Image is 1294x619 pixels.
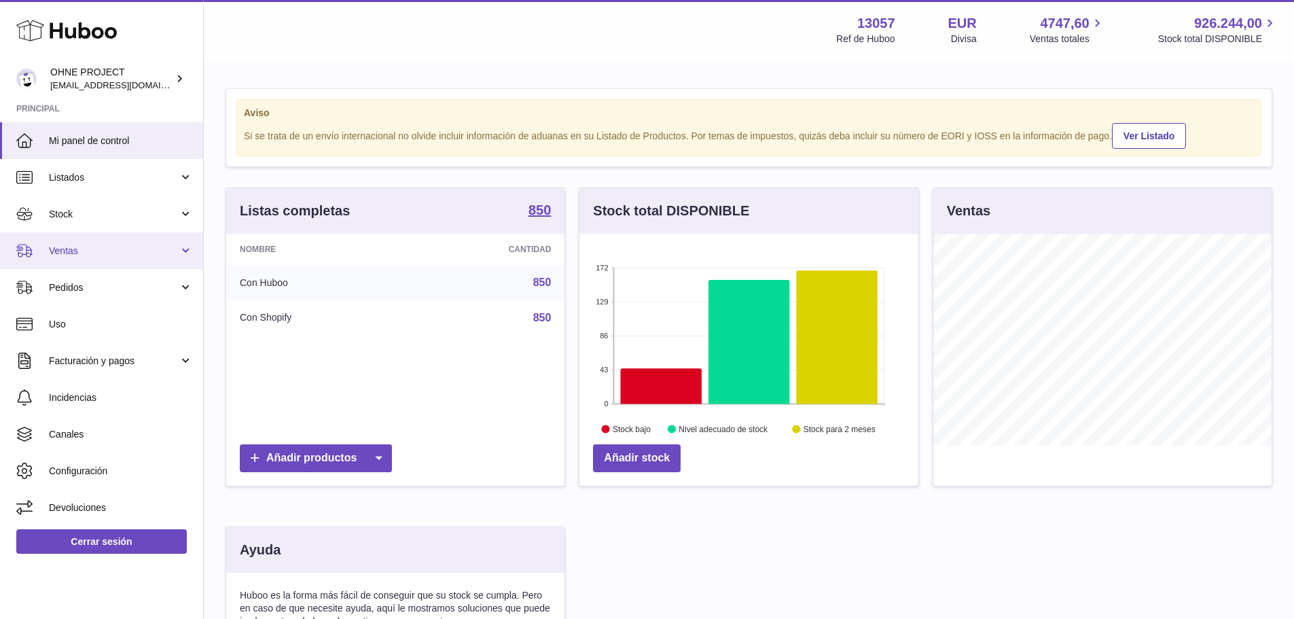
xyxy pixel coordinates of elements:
span: Uso [49,318,193,331]
span: Pedidos [49,281,179,294]
td: Con Huboo [226,265,406,300]
span: 4747,60 [1040,14,1089,33]
span: Facturación y pagos [49,355,179,368]
strong: EUR [948,14,977,33]
a: 4747,60 Ventas totales [1030,14,1105,46]
a: Ver Listado [1112,123,1186,149]
h3: Listas completas [240,202,350,220]
span: [EMAIL_ADDRESS][DOMAIN_NAME] [50,79,200,90]
span: Stock [49,208,179,221]
text: 172 [596,264,608,272]
strong: 850 [528,203,551,217]
text: 86 [600,332,609,340]
th: Nombre [226,234,406,265]
span: Incidencias [49,391,193,404]
text: Stock para 2 meses [804,425,876,434]
span: 926.244,00 [1194,14,1262,33]
td: Con Shopify [226,300,406,336]
text: 0 [605,400,609,408]
h3: Stock total DISPONIBLE [593,202,749,220]
div: Si se trata de un envío internacional no olvide incluir información de aduanas en su Listado de P... [244,121,1254,149]
a: 850 [528,203,551,219]
a: Añadir stock [593,444,681,472]
span: Ventas totales [1030,33,1105,46]
div: Ref de Huboo [836,33,895,46]
span: Devoluciones [49,501,193,514]
span: Stock total DISPONIBLE [1158,33,1278,46]
img: internalAdmin-13057@internal.huboo.com [16,69,37,89]
span: Configuración [49,465,193,478]
div: OHNE PROJECT [50,66,173,92]
a: Añadir productos [240,444,392,472]
a: 850 [533,277,552,288]
div: Divisa [951,33,977,46]
text: Nivel adecuado de stock [679,425,769,434]
a: 850 [533,312,552,323]
span: Mi panel de control [49,135,193,147]
text: Stock bajo [613,425,651,434]
a: 926.244,00 Stock total DISPONIBLE [1158,14,1278,46]
span: Ventas [49,245,179,258]
h3: Ayuda [240,541,281,559]
a: Cerrar sesión [16,529,187,554]
text: 129 [596,298,608,306]
strong: Aviso [244,107,1254,120]
span: Listados [49,171,179,184]
strong: 13057 [857,14,895,33]
text: 43 [600,366,609,374]
span: Canales [49,428,193,441]
h3: Ventas [947,202,990,220]
th: Cantidad [406,234,565,265]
